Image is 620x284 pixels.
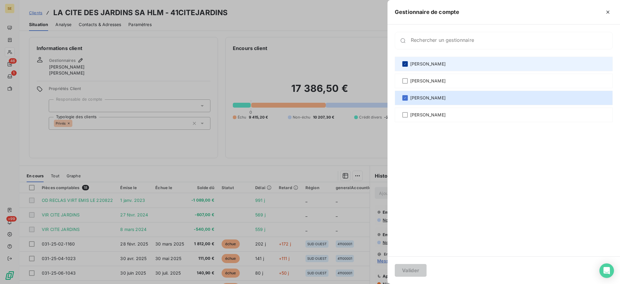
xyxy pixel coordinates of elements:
[395,8,459,16] h5: Gestionnaire de compte
[411,38,612,44] input: placeholder
[410,78,446,84] span: [PERSON_NAME]
[410,95,446,101] span: [PERSON_NAME]
[410,61,446,67] span: [PERSON_NAME]
[410,112,446,118] span: [PERSON_NAME]
[599,263,614,278] div: Open Intercom Messenger
[395,264,427,277] button: Valider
